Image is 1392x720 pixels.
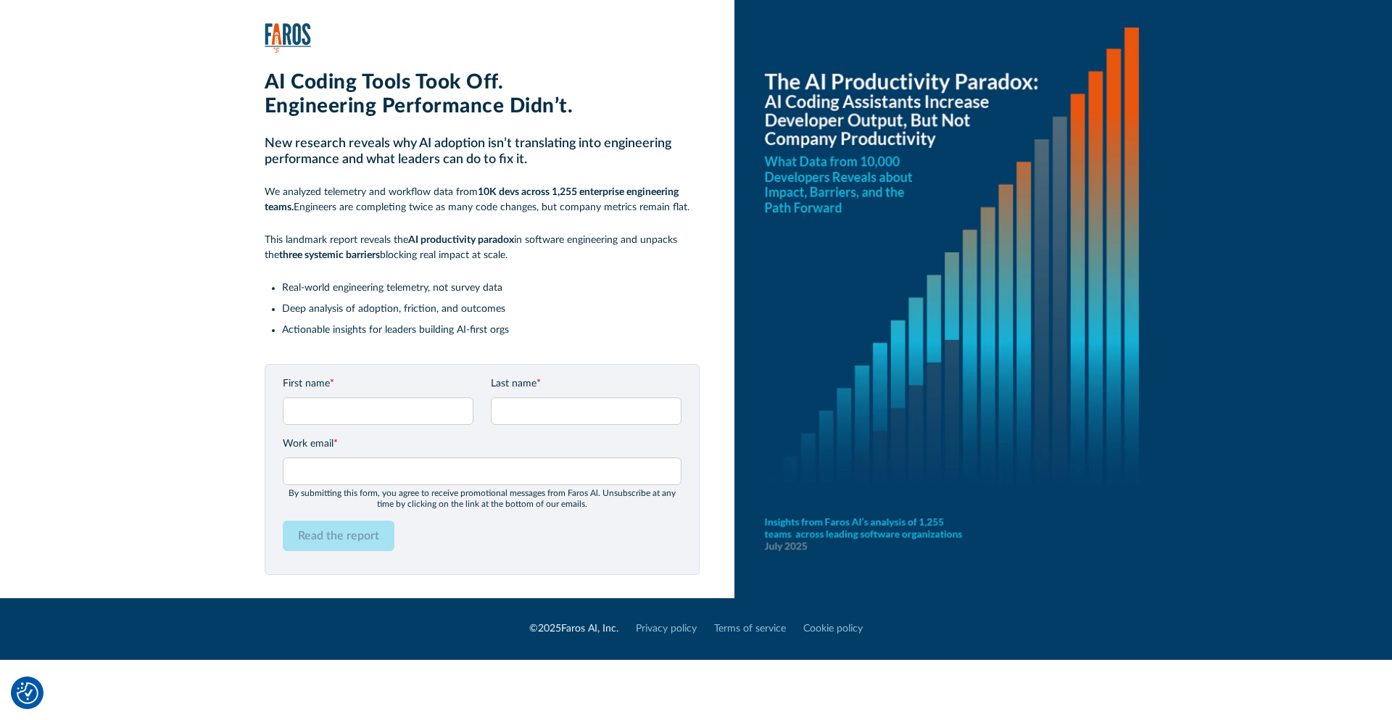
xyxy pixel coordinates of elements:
[491,376,681,392] label: Last name
[265,70,700,95] h1: AI Coding Tools Took Off.
[283,436,681,452] label: Work email
[265,23,311,53] img: Faros Logo
[282,281,700,296] li: Real-world engineering telemetry, not survey data
[283,376,681,563] form: Email Form
[803,621,863,637] a: Cookie policy
[538,624,561,634] span: 2025
[17,682,38,704] button: Cookie Settings
[408,235,514,245] strong: AI productivity paradox
[283,488,681,509] div: By submitting this form, you agree to receive promotional messages from Faros Al. Unsubscribe at ...
[17,682,38,704] img: Revisit consent button
[282,323,700,338] li: Actionable insights for leaders building AI-first orgs
[636,621,697,637] a: Privacy policy
[265,185,700,215] p: We analyzed telemetry and workflow data from Engineers are completing twice as many code changes,...
[282,302,700,317] li: Deep analysis of adoption, friction, and outcomes
[283,521,394,551] input: Read the report
[714,621,786,637] a: Terms of service
[529,621,618,637] div: © Faros AI, Inc.
[265,187,679,212] strong: 10K devs across 1,255 enterprise engineering teams.
[265,136,700,167] h2: New research reveals why AI adoption isn’t translating into engineering performance and what lead...
[279,250,380,260] strong: three systemic barriers
[265,94,700,119] h1: Engineering Performance Didn’t.
[265,233,700,263] p: This landmark report reveals the in software engineering and unpacks the blocking real impact at ...
[283,376,473,392] label: First name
